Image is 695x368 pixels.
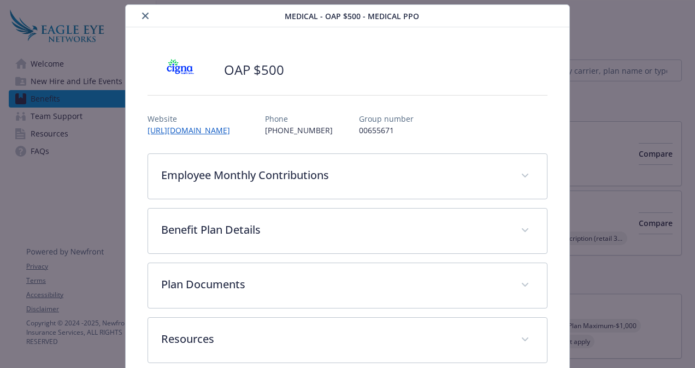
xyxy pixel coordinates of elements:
[148,54,213,86] img: CIGNA
[148,318,547,363] div: Resources
[148,125,239,135] a: [URL][DOMAIN_NAME]
[148,263,547,308] div: Plan Documents
[148,113,239,124] p: Website
[359,124,414,136] p: 00655671
[161,276,508,293] p: Plan Documents
[161,167,508,183] p: Employee Monthly Contributions
[148,154,547,199] div: Employee Monthly Contributions
[224,61,284,79] h2: OAP $500
[359,113,414,124] p: Group number
[139,9,152,22] button: close
[161,222,508,238] p: Benefit Plan Details
[285,10,419,22] span: Medical - OAP $500 - Medical PPO
[161,331,508,347] p: Resources
[265,124,333,136] p: [PHONE_NUMBER]
[265,113,333,124] p: Phone
[148,209,547,253] div: Benefit Plan Details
